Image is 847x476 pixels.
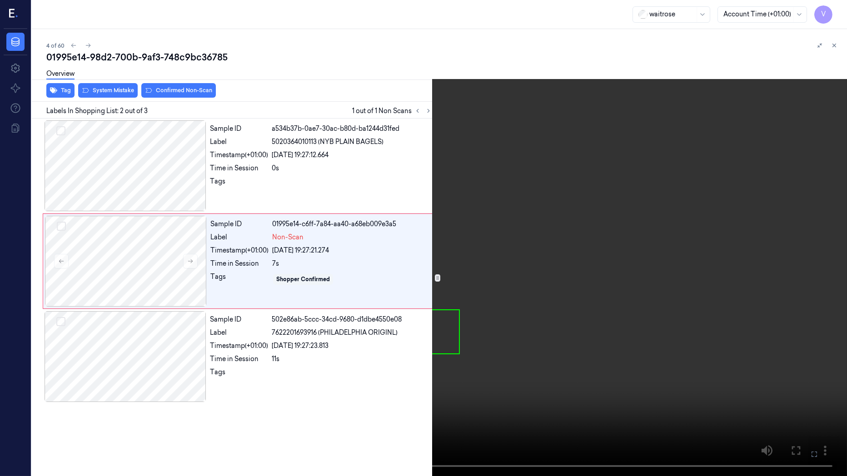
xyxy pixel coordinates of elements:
div: [DATE] 19:27:23.813 [272,341,432,351]
a: Overview [46,69,75,79]
div: Shopper Confirmed [276,275,330,283]
span: 7622201693916 (PHILADELPHIA ORIGINL) [272,328,398,337]
div: [DATE] 19:27:12.664 [272,150,432,160]
div: Tags [210,367,268,382]
div: Tags [210,177,268,191]
div: Sample ID [210,219,269,229]
div: 7s [272,259,432,268]
div: Time in Session [210,259,269,268]
div: 01995e14-98d2-700b-9af3-748c9bc36785 [46,51,840,64]
div: [DATE] 19:27:21.274 [272,246,432,255]
span: Non-Scan [272,233,304,242]
div: a534b37b-0ae7-30ac-b80d-ba1244d31fed [272,124,432,134]
span: 5020364010113 (NYB PLAIN BAGELS) [272,137,384,147]
div: Sample ID [210,124,268,134]
button: Select row [57,222,66,231]
button: Tag [46,83,75,98]
div: 01995e14-c6ff-7a84-aa40-a68eb009e3a5 [272,219,432,229]
button: V [814,5,832,24]
span: Labels In Shopping List: 2 out of 3 [46,106,148,116]
div: Timestamp (+01:00) [210,341,268,351]
div: Label [210,137,268,147]
div: Time in Session [210,354,268,364]
div: Timestamp (+01:00) [210,246,269,255]
button: Select row [56,126,65,135]
span: 4 of 60 [46,42,65,50]
div: 502e86ab-5ccc-34cd-9680-d1dbe4550e08 [272,315,432,324]
div: Timestamp (+01:00) [210,150,268,160]
div: 11s [272,354,432,364]
button: System Mistake [78,83,138,98]
button: Confirmed Non-Scan [141,83,216,98]
div: Label [210,233,269,242]
div: Time in Session [210,164,268,173]
div: Tags [210,272,269,287]
div: Label [210,328,268,337]
div: 0s [272,164,432,173]
span: 1 out of 1 Non Scans [353,105,434,116]
div: Sample ID [210,315,268,324]
button: Select row [56,317,65,326]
